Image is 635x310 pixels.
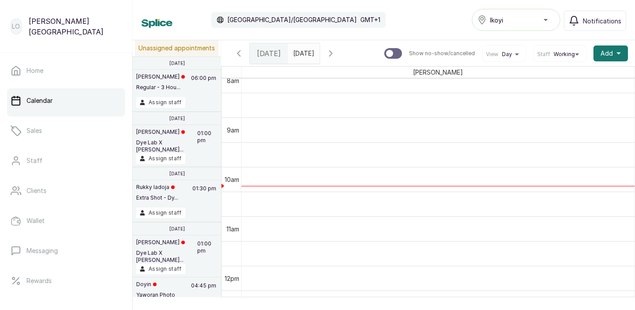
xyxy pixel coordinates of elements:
[250,43,288,64] div: [DATE]
[27,156,42,165] p: Staff
[223,175,241,184] div: 10am
[27,186,46,195] p: Clients
[27,216,45,225] p: Wallet
[486,51,498,58] span: View
[7,178,125,203] a: Clients
[27,126,42,135] p: Sales
[7,148,125,173] a: Staff
[225,224,241,234] div: 11am
[360,15,380,24] p: GMT+1
[601,49,613,58] span: Add
[136,250,196,264] p: Dye Lab X [PERSON_NAME]...
[7,118,125,143] a: Sales
[136,184,178,191] p: Rukky ladoja
[169,116,185,121] p: [DATE]
[7,268,125,293] a: Rewards
[27,96,53,105] p: Calendar
[190,73,218,97] p: 06:00 pm
[136,153,185,164] button: Assign staff
[7,238,125,263] a: Messaging
[136,194,178,201] p: Extra Shot - Dy...
[502,51,512,58] span: Day
[7,208,125,233] a: Wallet
[583,16,621,26] span: Notifications
[227,15,357,24] p: [GEOGRAPHIC_DATA]/[GEOGRAPHIC_DATA]
[136,139,196,153] p: Dye Lab X [PERSON_NAME]...
[136,129,196,136] p: [PERSON_NAME]
[196,129,218,153] p: 01:00 pm
[27,246,58,255] p: Messaging
[486,51,522,58] button: ViewDay
[554,51,575,58] span: Working
[7,58,125,83] a: Home
[169,60,185,66] p: [DATE]
[537,51,582,58] button: StaffWorking
[136,84,185,91] p: Regular - 3 Hou...
[136,208,185,218] button: Assign staff
[409,50,475,57] p: Show no-show/cancelled
[191,184,218,208] p: 01:30 pm
[225,125,241,135] div: 9am
[169,226,185,231] p: [DATE]
[225,76,241,85] div: 8am
[593,45,628,61] button: Add
[411,67,465,78] span: [PERSON_NAME]
[169,171,185,176] p: [DATE]
[472,9,560,31] button: Ikoyi
[136,73,185,80] p: [PERSON_NAME]
[136,264,185,274] button: Assign staff
[27,276,52,285] p: Rewards
[257,48,281,59] span: [DATE]
[136,239,196,246] p: [PERSON_NAME]
[136,281,175,288] p: Doyin
[12,22,20,31] p: LO
[7,88,125,113] a: Calendar
[537,51,550,58] span: Staff
[190,281,218,305] p: 04:45 pm
[223,274,241,283] div: 12pm
[136,97,185,108] button: Assign staff
[29,16,122,37] p: [PERSON_NAME] [GEOGRAPHIC_DATA]
[564,11,626,31] button: Notifications
[27,66,43,75] p: Home
[196,239,218,264] p: 01:00 pm
[135,40,218,56] p: Unassigned appointments
[490,15,503,25] span: Ikoyi
[136,291,175,299] p: Yaworan Photo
